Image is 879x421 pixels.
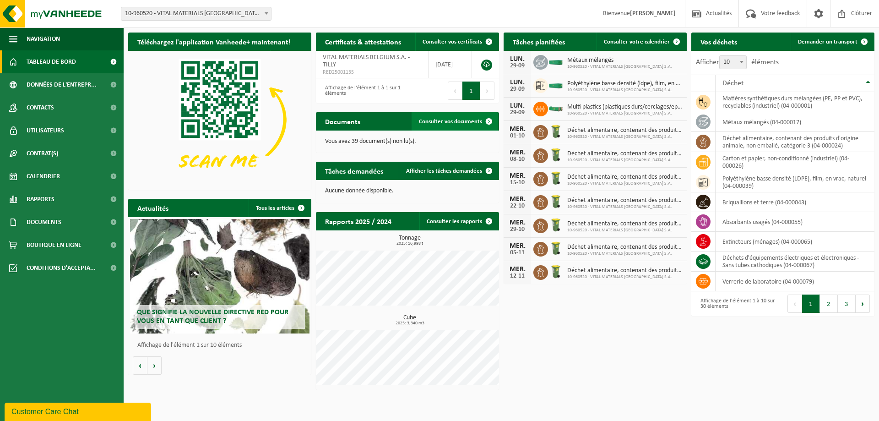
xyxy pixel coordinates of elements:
button: Previous [448,82,462,100]
td: absorbants usagés (04-000055) [716,212,874,232]
td: métaux mélangés (04-000017) [716,112,874,132]
div: Affichage de l'élément 1 à 10 sur 30 éléments [696,294,778,314]
h2: Actualités [128,199,178,217]
label: Afficher éléments [696,59,779,66]
a: Consulter les rapports [419,212,498,230]
h2: Tâches demandées [316,162,392,180]
span: Contrat(s) [27,142,58,165]
span: Métaux mélangés [567,57,672,64]
span: Déchet alimentaire, contenant des produits d'origine animale, non emballé, catég... [567,220,682,228]
td: extincteurs (ménages) (04-000065) [716,232,874,252]
span: Consulter votre calendrier [604,39,670,45]
div: MER. [508,266,526,273]
div: 22-10 [508,203,526,209]
h2: Rapports 2025 / 2024 [316,212,401,230]
p: Affichage de l'élément 1 sur 10 éléments [137,342,307,349]
td: briquaillons et terre (04-000043) [716,192,874,212]
a: Demander un transport [791,33,874,51]
div: LUN. [508,102,526,109]
h2: Tâches planifiées [504,33,574,50]
button: Next [480,82,494,100]
span: Demander un transport [798,39,857,45]
span: 2025: 16,998 t [320,241,499,246]
span: VITAL MATERIALS BELGIUM S.A. - TILLY [323,54,410,68]
img: WB-0140-HPE-GN-50 [548,147,564,163]
span: Calendrier [27,165,60,188]
span: 10-960520 - VITAL MATERIALS [GEOGRAPHIC_DATA] S.A. [567,134,682,140]
td: carton et papier, non-conditionné (industriel) (04-000026) [716,152,874,172]
span: Multi plastics (plastiques durs/cerclages/eps/film naturel/film mélange/pmc) [567,104,682,111]
button: 2 [820,295,838,313]
td: déchets d'équipements électriques et électroniques - Sans tubes cathodiques (04-000067) [716,252,874,272]
div: MER. [508,219,526,226]
img: WB-0140-HPE-GN-50 [548,170,564,186]
button: Vorige [133,356,147,375]
span: Déchet alimentaire, contenant des produits d'origine animale, non emballé, catég... [567,174,682,181]
h2: Téléchargez l'application Vanheede+ maintenant! [128,33,300,50]
div: 29-09 [508,86,526,93]
img: WB-0140-HPE-GN-50 [548,194,564,209]
span: Déchet alimentaire, contenant des produits d'origine animale, non emballé, catég... [567,127,682,134]
span: Documents [27,211,61,234]
span: Déchet alimentaire, contenant des produits d'origine animale, non emballé, catég... [567,267,682,274]
div: MER. [508,242,526,250]
span: Déchet alimentaire, contenant des produits d'origine animale, non emballé, catég... [567,197,682,204]
span: 10-960520 - VITAL MATERIALS [GEOGRAPHIC_DATA] S.A. [567,274,682,280]
span: 10-960520 - VITAL MATERIALS BELGIUM S.A. - TILLY [121,7,271,21]
div: 29-10 [508,226,526,233]
span: Conditions d'accepta... [27,257,96,279]
div: 29-09 [508,63,526,69]
div: LUN. [508,55,526,63]
span: RED25001135 [323,69,421,76]
span: Boutique en ligne [27,234,81,257]
div: MER. [508,149,526,156]
img: HK-XC-10-GN-00 [548,104,564,112]
span: Déchet alimentaire, contenant des produits d'origine animale, non emballé, catég... [567,244,682,251]
span: 10-960520 - VITAL MATERIALS [GEOGRAPHIC_DATA] S.A. [567,158,682,163]
span: Polyéthylène basse densité (ldpe), film, en vrac, naturel [567,80,682,87]
span: 10-960520 - VITAL MATERIALS [GEOGRAPHIC_DATA] S.A. [567,64,672,70]
p: Vous avez 39 document(s) non lu(s). [325,138,490,145]
span: Données de l'entrepr... [27,73,97,96]
td: matières synthétiques durs mélangées (PE, PP et PVC), recyclables (industriel) (04-000001) [716,92,874,112]
img: Download de VHEPlus App [128,51,311,188]
div: 12-11 [508,273,526,279]
div: Affichage de l'élément 1 à 1 sur 1 éléments [320,81,403,101]
span: 10-960520 - VITAL MATERIALS [GEOGRAPHIC_DATA] S.A. [567,111,682,116]
div: MER. [508,196,526,203]
button: 3 [838,295,856,313]
td: polyéthylène basse densité (LDPE), film, en vrac, naturel (04-000039) [716,172,874,192]
a: Consulter votre calendrier [597,33,686,51]
p: Aucune donnée disponible. [325,188,490,194]
iframe: chat widget [5,401,153,421]
span: 2025: 3,340 m3 [320,321,499,326]
button: Previous [787,295,802,313]
span: Consulter vos certificats [423,39,482,45]
span: Déchet [722,80,743,87]
span: Tableau de bord [27,50,76,73]
span: Afficher les tâches demandées [406,168,482,174]
img: WB-0140-HPE-GN-50 [548,124,564,139]
img: WB-0140-HPE-GN-50 [548,217,564,233]
span: 10 [719,55,747,69]
a: Afficher les tâches demandées [399,162,498,180]
a: Tous les articles [249,199,310,217]
span: Utilisateurs [27,119,64,142]
div: MER. [508,126,526,133]
span: 10-960520 - VITAL MATERIALS [GEOGRAPHIC_DATA] S.A. [567,228,682,233]
span: 10-960520 - VITAL MATERIALS BELGIUM S.A. - TILLY [121,7,271,20]
td: déchet alimentaire, contenant des produits d'origine animale, non emballé, catégorie 3 (04-000024) [716,132,874,152]
div: 05-11 [508,250,526,256]
span: Contacts [27,96,54,119]
button: Next [856,295,870,313]
div: MER. [508,172,526,180]
a: Consulter vos certificats [415,33,498,51]
button: 1 [802,295,820,313]
div: LUN. [508,79,526,86]
img: HK-XC-20-GN-00 [548,81,564,89]
h2: Documents [316,112,369,130]
span: Rapports [27,188,54,211]
img: HK-XC-20-GN-00 [548,57,564,66]
span: 10-960520 - VITAL MATERIALS [GEOGRAPHIC_DATA] S.A. [567,87,682,93]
